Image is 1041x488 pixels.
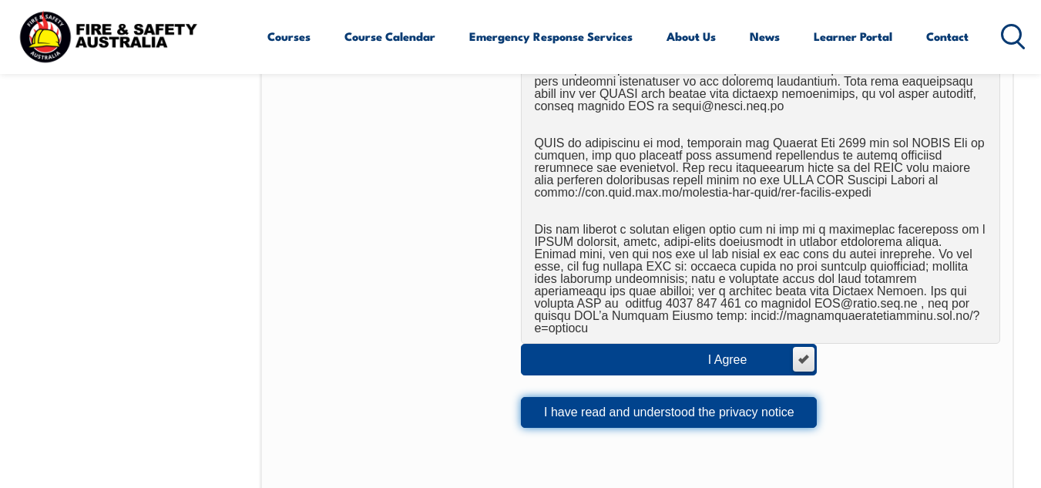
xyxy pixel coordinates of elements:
a: News [750,18,780,55]
a: Contact [926,18,969,55]
a: Learner Portal [814,18,892,55]
a: About Us [667,18,716,55]
button: I have read and understood the privacy notice [521,397,817,428]
a: Emergency Response Services [469,18,633,55]
a: Courses [267,18,311,55]
a: Course Calendar [344,18,435,55]
div: I Agree [708,354,778,366]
